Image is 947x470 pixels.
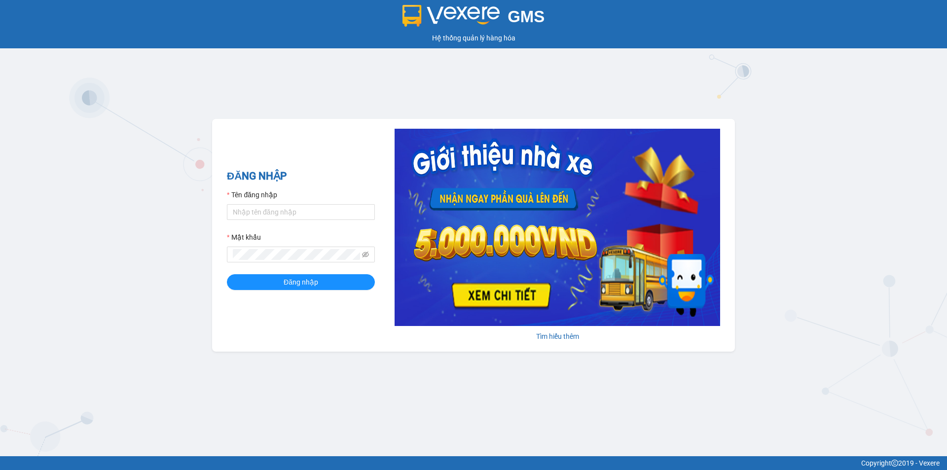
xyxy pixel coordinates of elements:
span: GMS [508,7,545,26]
div: Tìm hiểu thêm [395,331,720,342]
span: Đăng nhập [284,277,318,288]
h2: ĐĂNG NHẬP [227,168,375,184]
a: GMS [402,15,545,23]
label: Mật khẩu [227,232,261,243]
span: copyright [891,460,898,467]
label: Tên đăng nhập [227,189,277,200]
button: Đăng nhập [227,274,375,290]
input: Tên đăng nhập [227,204,375,220]
span: eye-invisible [362,251,369,258]
div: Hệ thống quản lý hàng hóa [2,33,945,43]
input: Mật khẩu [233,249,360,260]
img: logo 2 [402,5,500,27]
img: banner-0 [395,129,720,326]
div: Copyright 2019 - Vexere [7,458,940,469]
